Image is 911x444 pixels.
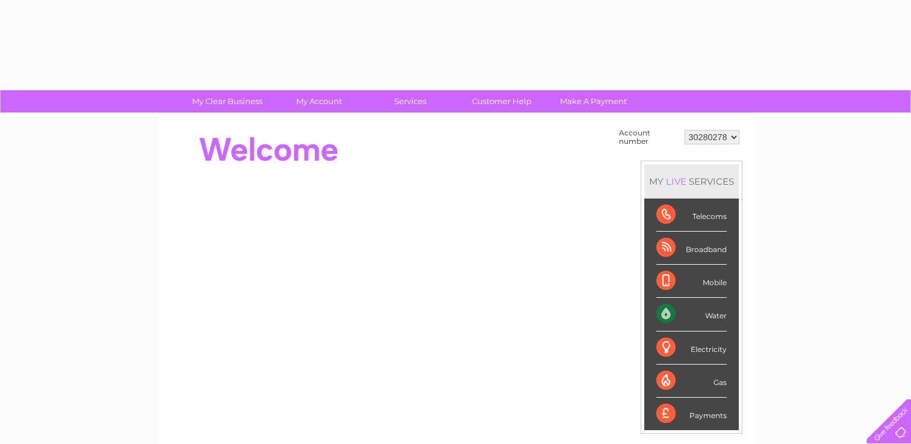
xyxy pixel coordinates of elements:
[269,90,368,113] a: My Account
[656,199,727,232] div: Telecoms
[361,90,460,113] a: Services
[178,90,277,113] a: My Clear Business
[656,331,727,365] div: Electricity
[656,265,727,298] div: Mobile
[452,90,552,113] a: Customer Help
[664,176,689,187] div: LIVE
[644,164,739,199] div: MY SERVICES
[656,232,727,265] div: Broadband
[544,90,643,113] a: Make A Payment
[616,126,682,149] td: Account number
[656,298,727,331] div: Water
[656,398,727,430] div: Payments
[656,365,727,398] div: Gas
